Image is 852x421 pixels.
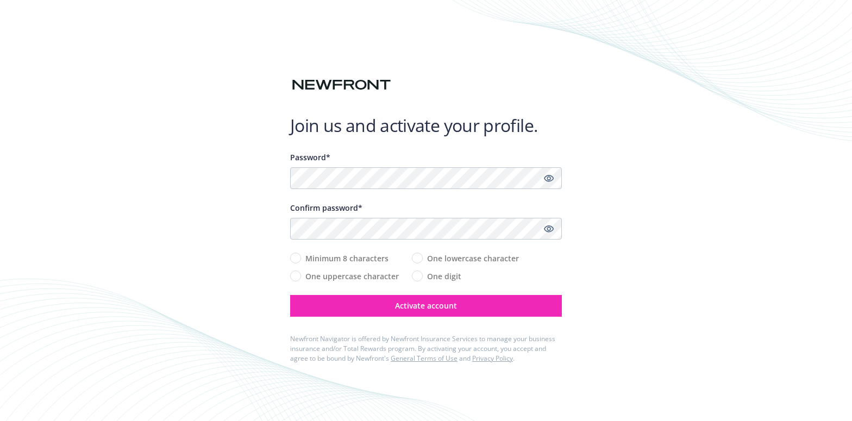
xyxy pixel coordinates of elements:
span: Password* [290,152,330,162]
img: Newfront logo [290,76,393,95]
div: Newfront Navigator is offered by Newfront Insurance Services to manage your business insurance an... [290,334,562,363]
span: Confirm password* [290,203,362,213]
a: Privacy Policy [472,354,513,363]
span: One digit [427,271,461,282]
a: Show password [542,222,555,235]
button: Activate account [290,295,562,317]
span: Activate account [395,300,457,311]
span: One lowercase character [427,253,519,264]
input: Enter a unique password... [290,167,562,189]
span: One uppercase character [305,271,399,282]
a: General Terms of Use [391,354,458,363]
input: Confirm your unique password... [290,218,562,240]
a: Show password [542,172,555,185]
h1: Join us and activate your profile. [290,115,562,136]
span: Minimum 8 characters [305,253,389,264]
